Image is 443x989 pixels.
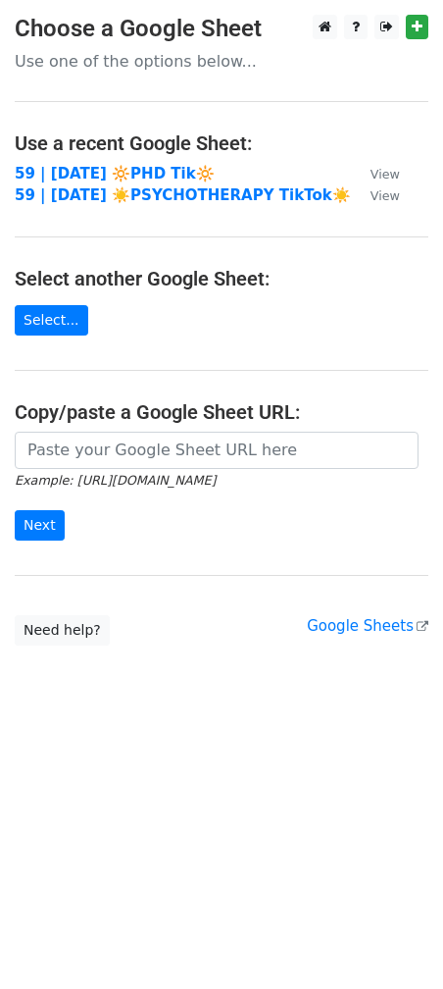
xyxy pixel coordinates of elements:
a: Need help? [15,615,110,646]
h4: Use a recent Google Sheet: [15,131,428,155]
a: 59 | [DATE] ☀️PSYCHOTHERAPY TikTok☀️ [15,186,351,204]
small: View [370,167,400,182]
a: Google Sheets [307,617,428,635]
small: View [370,188,400,203]
h4: Select another Google Sheet: [15,267,428,290]
input: Next [15,510,65,541]
input: Paste your Google Sheet URL here [15,432,418,469]
h4: Copy/paste a Google Sheet URL: [15,400,428,424]
a: View [351,186,400,204]
h3: Choose a Google Sheet [15,15,428,43]
a: View [351,165,400,182]
p: Use one of the options below... [15,51,428,72]
a: 59 | [DATE] 🔆PHD Tik🔆 [15,165,215,182]
a: Select... [15,305,88,336]
small: Example: [URL][DOMAIN_NAME] [15,473,216,488]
